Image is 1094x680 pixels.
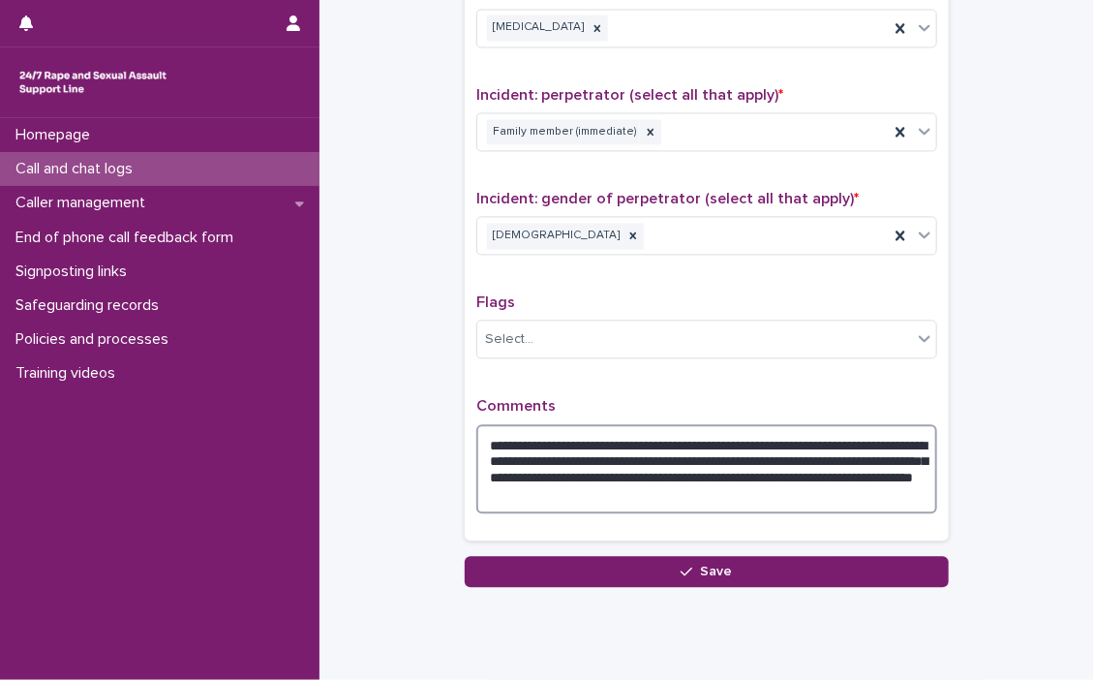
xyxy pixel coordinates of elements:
p: Call and chat logs [8,160,148,178]
p: Policies and processes [8,330,184,349]
button: Save [465,556,949,587]
p: End of phone call feedback form [8,229,249,247]
span: Incident: perpetrator (select all that apply) [476,87,783,103]
img: rhQMoQhaT3yELyF149Cw [15,63,170,102]
p: Training videos [8,364,131,383]
p: Safeguarding records [8,296,174,315]
span: Flags [476,294,515,310]
p: Signposting links [8,263,142,281]
div: [MEDICAL_DATA] [487,15,587,41]
p: Caller management [8,194,161,212]
span: Incident: gender of perpetrator (select all that apply) [476,191,859,206]
div: [DEMOGRAPHIC_DATA] [487,223,623,249]
p: Homepage [8,126,106,144]
div: Family member (immediate) [487,119,640,145]
span: Save [701,565,733,578]
span: Comments [476,398,556,414]
div: Select... [485,329,533,350]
